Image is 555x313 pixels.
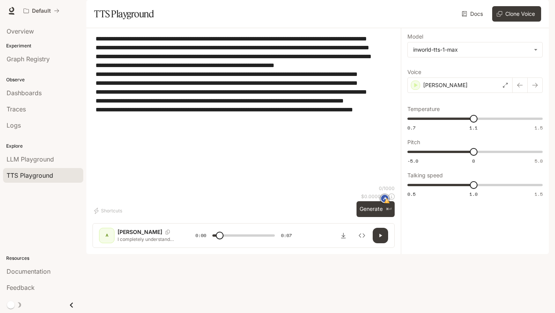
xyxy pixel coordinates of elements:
[281,232,292,239] span: 0:07
[407,34,423,39] p: Model
[118,228,162,236] p: [PERSON_NAME]
[118,236,177,242] p: I completely understand your frustration with this situation. Let me look into your account detai...
[361,193,387,200] p: $ 0.000000
[535,158,543,164] span: 5.0
[472,158,475,164] span: 0
[492,6,541,22] button: Clone Voice
[354,228,370,243] button: Inspect
[407,106,440,112] p: Temperature
[20,3,63,19] button: All workspaces
[101,229,113,242] div: A
[92,205,125,217] button: Shortcuts
[407,140,420,145] p: Pitch
[408,42,542,57] div: inworld-tts-1-max
[386,207,392,212] p: ⌘⏎
[336,228,351,243] button: Download audio
[407,191,415,197] span: 0.5
[357,201,395,217] button: Generate⌘⏎
[407,158,418,164] span: -5.0
[407,69,421,75] p: Voice
[413,46,530,54] div: inworld-tts-1-max
[32,8,51,14] p: Default
[407,173,443,178] p: Talking speed
[469,125,478,131] span: 1.1
[407,125,415,131] span: 0.7
[195,232,206,239] span: 0:00
[469,191,478,197] span: 1.0
[535,191,543,197] span: 1.5
[379,185,395,192] p: 0 / 1000
[162,230,173,234] button: Copy Voice ID
[423,81,468,89] p: [PERSON_NAME]
[535,125,543,131] span: 1.5
[94,6,154,22] h1: TTS Playground
[460,6,486,22] a: Docs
